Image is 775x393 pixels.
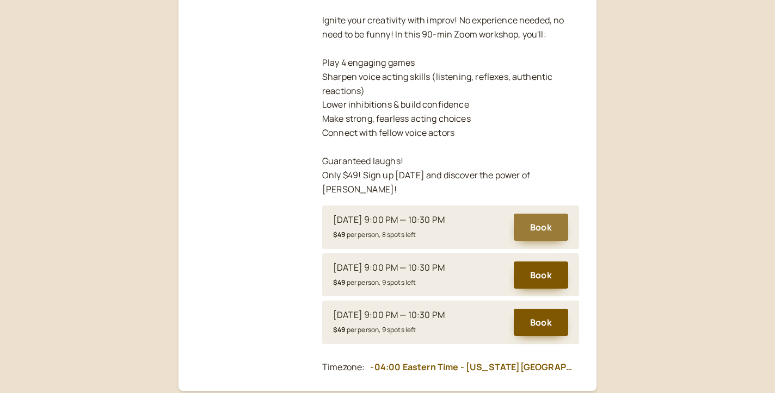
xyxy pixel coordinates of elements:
[514,214,568,241] button: Book
[514,261,568,289] button: Book
[333,325,345,334] b: $49
[333,308,445,322] div: [DATE] 9:00 PM — 10:30 PM
[333,230,416,239] small: per person, 8 spots left
[322,360,365,375] div: Timezone:
[514,309,568,336] button: Book
[333,213,445,227] div: [DATE] 9:00 PM — 10:30 PM
[333,261,445,275] div: [DATE] 9:00 PM — 10:30 PM
[333,278,416,287] small: per person, 9 spots left
[333,278,345,287] b: $49
[333,325,416,334] small: per person, 9 spots left
[333,230,345,239] b: $49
